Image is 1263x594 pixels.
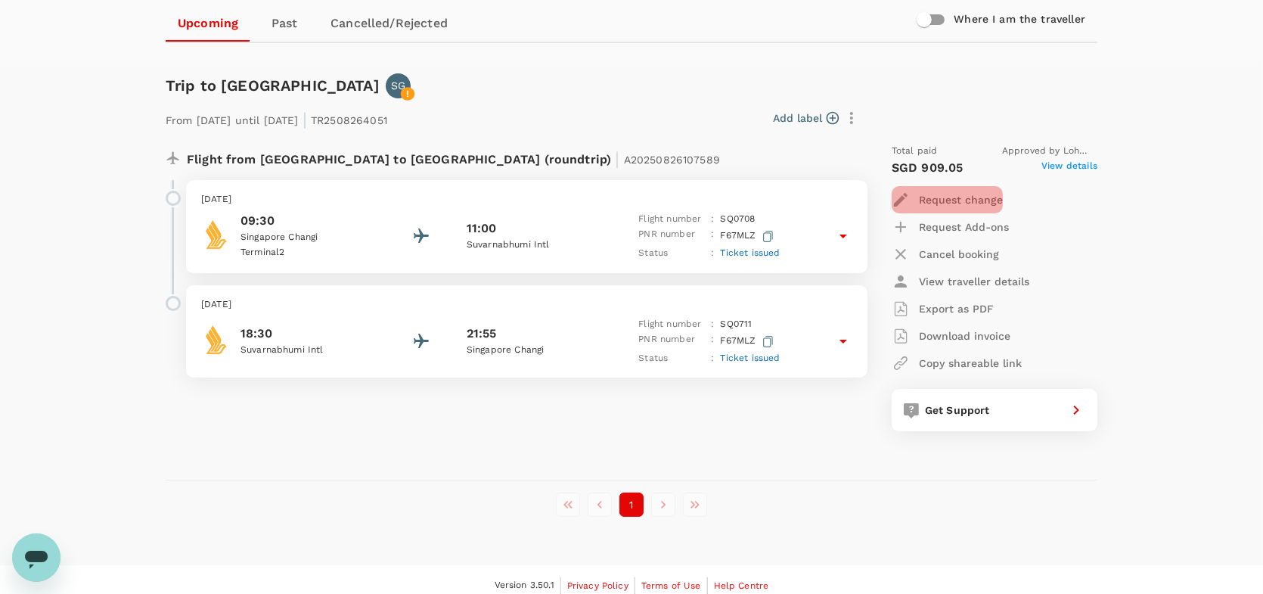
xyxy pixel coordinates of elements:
[467,219,497,238] p: 11:00
[240,230,377,245] p: Singapore Changi
[12,533,61,582] iframe: Button to launch messaging window
[638,351,705,366] p: Status
[919,219,1009,235] p: Request Add-ons
[919,247,999,262] p: Cancel booking
[954,11,1085,28] h6: Where I am the traveller
[892,322,1010,350] button: Download invoice
[638,227,705,246] p: PNR number
[919,192,1003,207] p: Request change
[711,246,714,261] p: :
[567,580,628,591] span: Privacy Policy
[773,110,839,126] button: Add label
[467,238,603,253] p: Suvarnabhumi Intl
[714,577,769,594] a: Help Centre
[711,351,714,366] p: :
[638,317,705,332] p: Flight number
[619,493,644,517] button: page 1
[391,78,405,93] p: SG
[240,212,377,230] p: 09:30
[892,144,938,159] span: Total paid
[201,325,231,355] img: Singapore Airlines
[641,580,701,591] span: Terms of Use
[711,227,714,246] p: :
[201,219,231,250] img: Singapore Airlines
[166,5,250,42] a: Upcoming
[624,154,720,166] span: A20250826107589
[552,493,711,517] nav: pagination navigation
[467,325,497,343] p: 21:55
[1041,159,1097,177] span: View details
[711,212,714,227] p: :
[892,213,1009,241] button: Request Add-ons
[892,268,1029,295] button: View traveller details
[892,186,1003,213] button: Request change
[721,227,777,246] p: F67MLZ
[892,295,994,322] button: Export as PDF
[721,332,777,351] p: F67MLZ
[721,212,756,227] p: SQ 0708
[638,246,705,261] p: Status
[641,577,701,594] a: Terms of Use
[721,317,753,332] p: SQ 0711
[711,332,714,351] p: :
[919,274,1029,289] p: View traveller details
[919,301,994,316] p: Export as PDF
[467,343,603,358] p: Singapore Changi
[201,297,852,313] p: [DATE]
[919,356,1022,371] p: Copy shareable link
[166,104,387,132] p: From [DATE] until [DATE] TR2508264051
[721,353,780,363] span: Ticket issued
[714,580,769,591] span: Help Centre
[892,241,999,268] button: Cancel booking
[919,328,1010,344] p: Download invoice
[187,144,720,171] p: Flight from [GEOGRAPHIC_DATA] to [GEOGRAPHIC_DATA] (roundtrip)
[615,148,619,169] span: |
[240,245,377,260] p: Terminal 2
[711,317,714,332] p: :
[495,578,554,593] span: Version 3.50.1
[567,577,628,594] a: Privacy Policy
[721,247,780,258] span: Ticket issued
[925,404,990,416] span: Get Support
[638,332,705,351] p: PNR number
[201,192,852,207] p: [DATE]
[318,5,460,42] a: Cancelled/Rejected
[1002,144,1097,159] span: Approved by
[638,212,705,227] p: Flight number
[240,343,377,358] p: Suvarnabhumi Intl
[892,350,1022,377] button: Copy shareable link
[240,325,377,343] p: 18:30
[166,73,380,98] h6: Trip to [GEOGRAPHIC_DATA]
[892,159,964,177] p: SGD 909.05
[303,109,307,130] span: |
[250,5,318,42] a: Past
